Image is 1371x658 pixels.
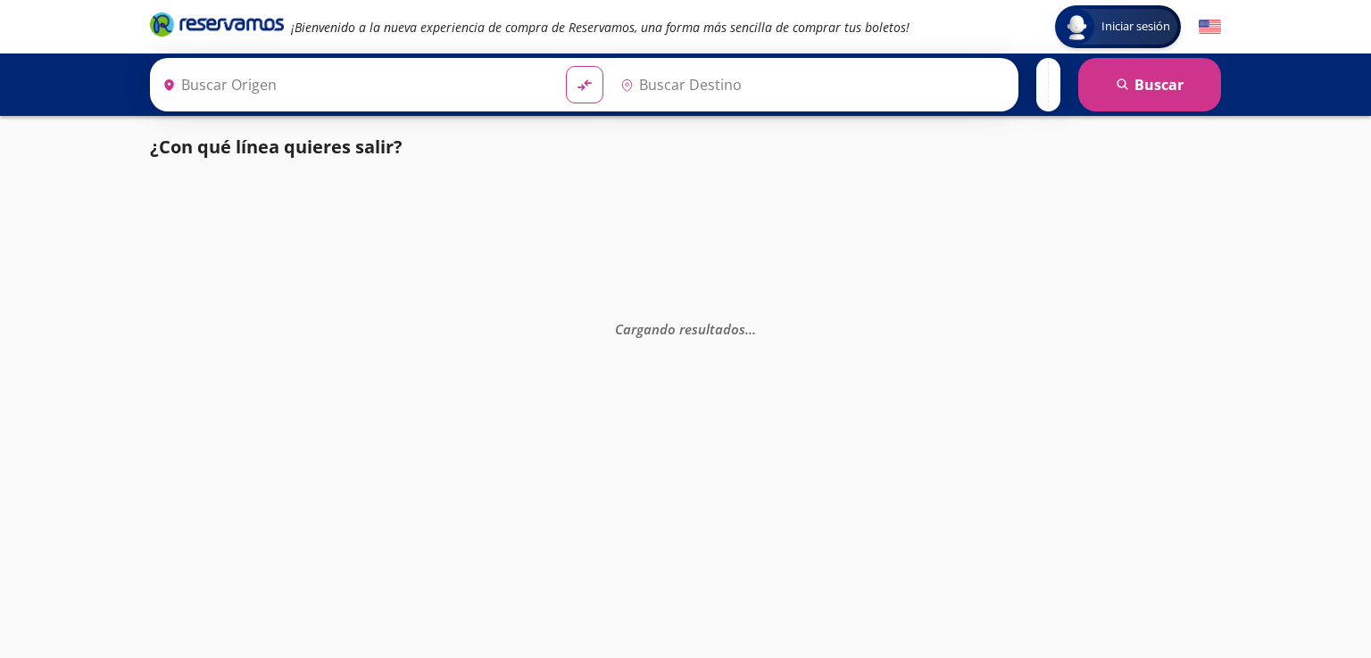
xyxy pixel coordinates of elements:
[150,134,403,160] p: ¿Con qué línea quieres salir?
[752,320,756,338] span: .
[745,320,749,338] span: .
[615,320,756,338] em: Cargando resultados
[291,19,910,36] em: ¡Bienvenido a la nueva experiencia de compra de Reservamos, una forma más sencilla de comprar tus...
[1094,18,1177,36] span: Iniciar sesión
[155,62,552,107] input: Buscar Origen
[150,11,284,37] i: Brand Logo
[1199,16,1221,38] button: English
[613,62,1010,107] input: Buscar Destino
[150,11,284,43] a: Brand Logo
[749,320,752,338] span: .
[1078,58,1221,111] button: Buscar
